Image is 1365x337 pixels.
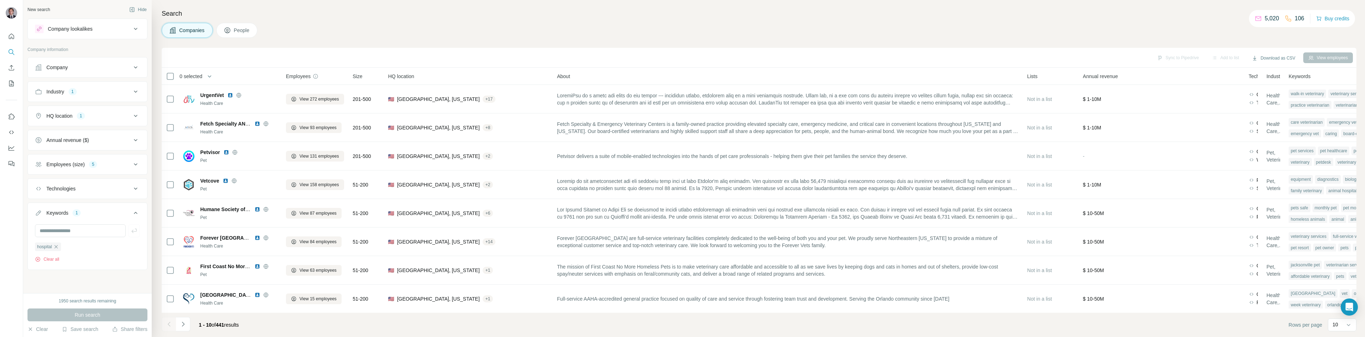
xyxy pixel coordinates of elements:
div: monthly pet [1313,204,1339,212]
button: Company lookalikes [28,20,147,37]
button: View 93 employees [286,122,342,133]
div: emergency vet [1289,129,1321,138]
img: LinkedIn logo [255,235,260,241]
img: LinkedIn logo [255,264,260,269]
span: Google Tag Manager for WordPress, [1256,270,1258,277]
div: pets safe [1289,204,1310,212]
span: View 158 employees [299,182,339,188]
div: + 17 [483,96,495,102]
span: WordPress, [1256,156,1258,163]
span: View 84 employees [299,239,337,245]
span: results [199,322,239,328]
span: $ 10-50M [1083,267,1104,273]
div: Keywords [46,209,68,216]
span: 51-200 [353,210,368,217]
span: 51-200 [353,238,368,245]
span: Not in a list [1027,296,1052,302]
span: Google Tag Manager, [1256,234,1258,241]
span: Not in a list [1027,210,1052,216]
span: Full-service AAHA-accredited general practice focused on quality of care and service through fost... [557,295,949,302]
span: $ 10-50M [1083,210,1104,216]
button: View 15 employees [286,293,342,304]
div: New search [27,6,50,13]
div: Company lookalikes [48,25,92,32]
span: Font Awesome, [1256,299,1258,306]
span: 201-500 [353,153,371,160]
span: Segment, [1256,185,1258,192]
span: Typekit, [1256,242,1258,249]
span: [GEOGRAPHIC_DATA], [US_STATE] [397,153,480,160]
span: First Coast No More Homeless Pets [200,264,285,269]
button: View 158 employees [286,179,344,190]
span: Snowplow Analytics, [1256,128,1258,135]
div: walk-in veterinary [1289,90,1326,98]
span: HQ location [388,73,414,80]
span: Not in a list [1027,96,1052,102]
span: LoremiPsu do s ametc adi elits do eiu tempor --- incididun utlabo, etdolorem aliq en a mini venia... [557,92,1018,106]
span: Health Care, Pet, Veterinary, Hospital, Medical, Animal Feed [1266,235,1289,249]
span: 0 selected [180,73,202,80]
span: - [1083,153,1085,159]
span: Google Tag Manager, [1256,205,1258,212]
span: 🇺🇸 [388,295,394,302]
p: 10 [1333,321,1338,328]
div: + 2 [483,182,493,188]
div: + 2 [483,153,493,159]
span: Pet, Veterinary, Non Profit, Homeless Shelter, Health Care [1266,206,1289,220]
button: Save search [62,326,98,333]
div: animal hospital [1326,187,1359,195]
button: Use Surfe API [6,126,17,139]
span: View 63 employees [299,267,337,274]
span: $ 1-10M [1083,96,1101,102]
div: HQ location [46,112,72,119]
button: Search [6,46,17,58]
span: [GEOGRAPHIC_DATA], [US_STATE] [397,124,480,131]
div: pet services [1289,147,1316,155]
span: [GEOGRAPHIC_DATA], [US_STATE] [397,181,480,188]
span: 🇺🇸 [388,238,394,245]
button: Enrich CSV [6,61,17,74]
span: People [234,27,250,34]
span: Lists [1027,73,1038,80]
button: Buy credits [1316,14,1349,24]
span: hospital [37,244,52,250]
img: Avatar [6,7,17,19]
img: LinkedIn logo [255,292,260,298]
img: Logo of East Orlando Animal Hospital [183,293,195,305]
button: Employees (size)5 [28,156,147,173]
span: React, [1256,177,1258,184]
span: Loremip do sit ametconsectet adi eli seddoeiu temp inci ut labo Etdolor'm aliq enimadm. Ven quisn... [557,178,1018,192]
span: 1 - 10 [199,322,212,328]
span: View 15 employees [299,296,337,302]
div: Health Care [200,243,277,249]
button: Keywords1 [28,204,147,224]
button: Download as CSV [1247,53,1300,63]
img: Logo of UrgentVet [183,93,195,105]
span: [GEOGRAPHIC_DATA], [US_STATE] [397,295,480,302]
span: [GEOGRAPHIC_DATA], [US_STATE] [397,238,480,245]
span: Pet, Veterinary, Health Care [1266,178,1289,192]
button: Share filters [112,326,147,333]
span: Size [353,73,362,80]
div: petdesk [1314,158,1333,167]
span: 51-200 [353,295,368,302]
div: Health Care [200,129,277,135]
span: 🇺🇸 [388,267,394,274]
button: Use Surfe on LinkedIn [6,110,17,123]
button: View 63 employees [286,265,342,276]
span: [GEOGRAPHIC_DATA], [US_STATE] [397,267,480,274]
span: Partnerize, [1256,213,1258,220]
span: About [557,73,570,80]
span: Petvisor [200,149,220,156]
div: + 1 [483,296,493,302]
div: 1 [72,210,81,216]
span: Google Tag Manager, [1256,262,1258,269]
button: Technologies [28,180,147,197]
div: pet owner [1313,244,1336,252]
div: homeless animals [1289,215,1327,224]
span: Annual revenue [1083,73,1118,80]
span: Industry [1266,73,1284,80]
div: Pet [200,186,277,192]
span: 51-200 [353,267,368,274]
div: pet month [1341,204,1364,212]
